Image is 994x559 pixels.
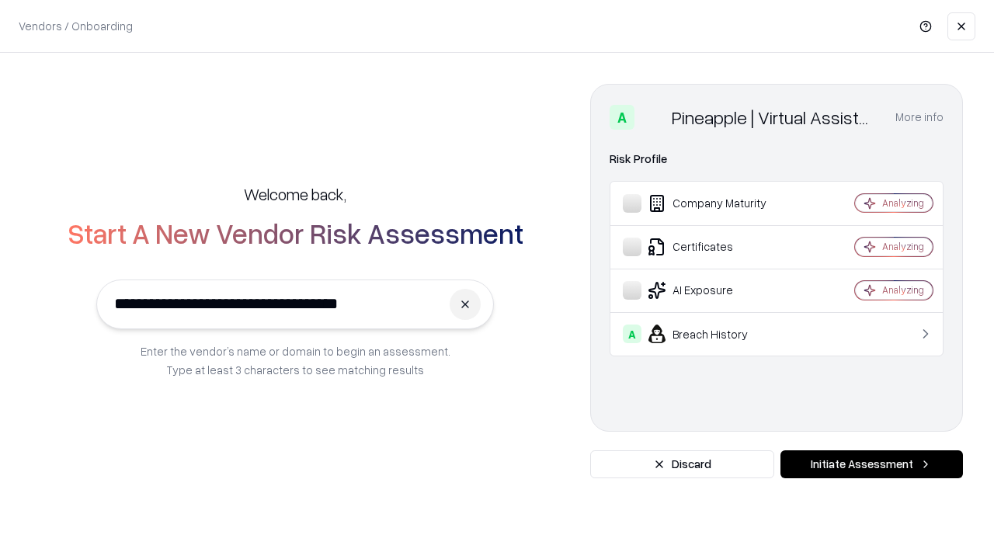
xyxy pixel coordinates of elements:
[623,238,808,256] div: Certificates
[141,342,450,379] p: Enter the vendor’s name or domain to begin an assessment. Type at least 3 characters to see match...
[623,194,808,213] div: Company Maturity
[623,325,641,343] div: A
[672,105,877,130] div: Pineapple | Virtual Assistant Agency
[68,217,523,248] h2: Start A New Vendor Risk Assessment
[590,450,774,478] button: Discard
[895,103,944,131] button: More info
[882,196,924,210] div: Analyzing
[610,150,944,168] div: Risk Profile
[882,240,924,253] div: Analyzing
[244,183,346,205] h5: Welcome back,
[882,283,924,297] div: Analyzing
[610,105,634,130] div: A
[19,18,133,34] p: Vendors / Onboarding
[780,450,963,478] button: Initiate Assessment
[623,281,808,300] div: AI Exposure
[641,105,666,130] img: Pineapple | Virtual Assistant Agency
[623,325,808,343] div: Breach History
